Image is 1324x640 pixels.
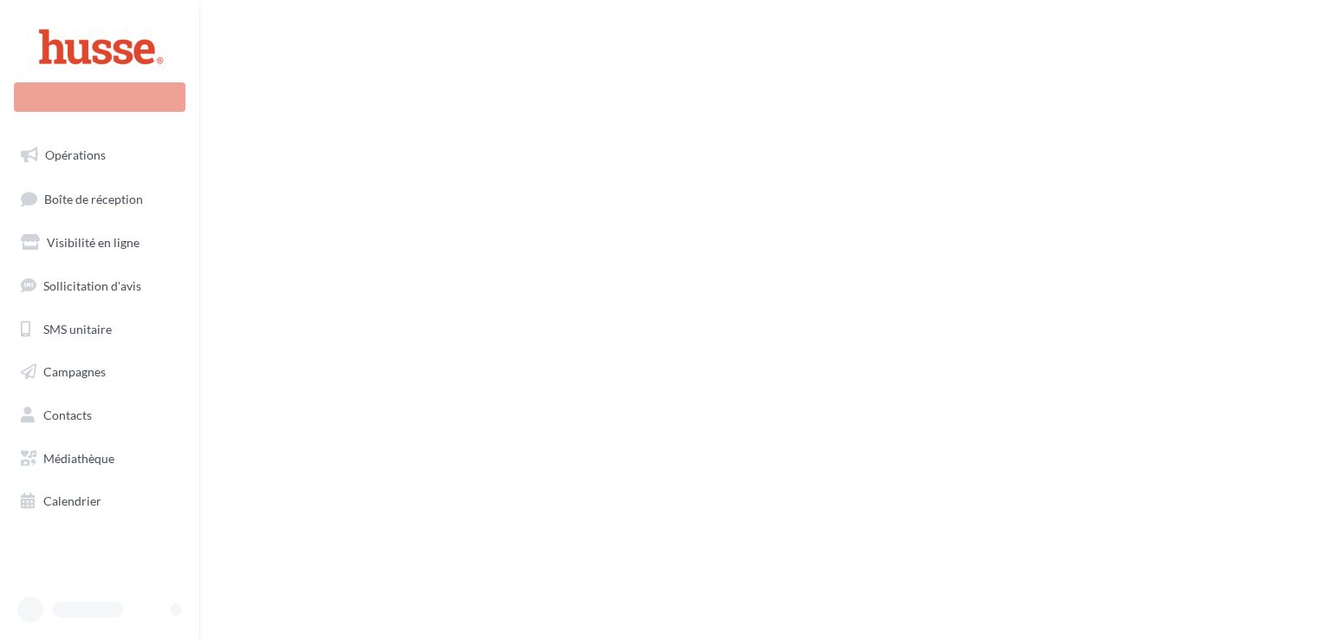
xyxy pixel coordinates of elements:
a: Contacts [10,397,189,434]
a: Médiathèque [10,441,189,477]
span: Calendrier [43,493,101,508]
span: Opérations [45,147,106,162]
a: Campagnes [10,354,189,390]
a: Opérations [10,137,189,173]
span: Boîte de réception [44,191,143,206]
a: Calendrier [10,483,189,519]
div: Nouvelle campagne [14,82,185,112]
span: SMS unitaire [43,321,112,336]
span: Sollicitation d'avis [43,278,141,293]
span: Visibilité en ligne [47,235,140,250]
span: Campagnes [43,364,106,379]
a: Boîte de réception [10,180,189,218]
span: Contacts [43,408,92,422]
a: SMS unitaire [10,311,189,348]
span: Médiathèque [43,451,114,466]
a: Visibilité en ligne [10,225,189,261]
a: Sollicitation d'avis [10,268,189,304]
